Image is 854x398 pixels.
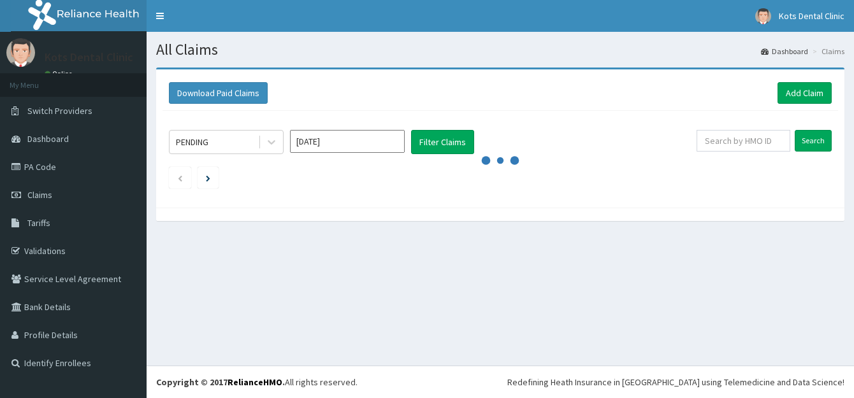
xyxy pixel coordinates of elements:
[45,69,75,78] a: Online
[411,130,474,154] button: Filter Claims
[27,189,52,201] span: Claims
[27,217,50,229] span: Tariffs
[27,105,92,117] span: Switch Providers
[206,172,210,183] a: Next page
[27,133,69,145] span: Dashboard
[176,136,208,148] div: PENDING
[169,82,268,104] button: Download Paid Claims
[755,8,771,24] img: User Image
[481,141,519,180] svg: audio-loading
[778,82,832,104] a: Add Claim
[761,46,808,57] a: Dashboard
[147,366,854,398] footer: All rights reserved.
[45,52,133,63] p: Kots Dental Clinic
[228,376,282,388] a: RelianceHMO
[779,10,844,22] span: Kots Dental Clinic
[156,41,844,58] h1: All Claims
[795,130,832,152] input: Search
[290,130,405,153] input: Select Month and Year
[177,172,183,183] a: Previous page
[697,130,790,152] input: Search by HMO ID
[156,376,285,388] strong: Copyright © 2017 .
[507,376,844,388] div: Redefining Heath Insurance in [GEOGRAPHIC_DATA] using Telemedicine and Data Science!
[809,46,844,57] li: Claims
[6,38,35,67] img: User Image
